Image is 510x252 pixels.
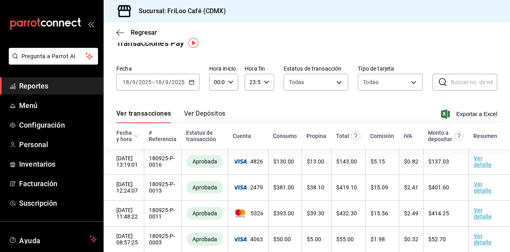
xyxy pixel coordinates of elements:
[19,159,97,169] span: Inventarios
[233,158,263,165] span: 4826
[136,79,138,85] span: /
[116,110,226,123] div: navigation tabs
[149,130,177,142] div: # Referencia
[104,175,144,201] td: [DATE] 12:24:07
[6,58,98,66] a: Pregunta a Parrot AI
[144,149,181,175] td: 180925-P-0016
[273,158,294,165] span: $ 130.00
[371,158,385,165] span: $ 5.15
[188,38,198,48] img: Tooltip marker
[162,79,165,85] span: /
[474,181,492,194] a: Ver detalle
[189,236,220,242] span: Aprobada
[428,158,449,165] span: $ 137.03
[404,236,418,242] span: $ 0.32
[443,109,497,119] button: Exportar a Excel
[371,236,385,242] span: $ 1.98
[233,133,251,139] div: Cuenta
[273,236,291,242] span: $ 50.00
[116,130,132,142] div: Fecha y hora
[116,130,139,142] span: Fecha y hora
[371,184,388,191] span: $ 15.09
[138,79,152,85] input: ----
[474,207,492,220] a: Ver detalle
[233,184,263,191] span: 2479
[19,198,97,209] span: Suscripción
[104,149,144,175] td: [DATE] 13:19:01
[19,81,97,91] span: Reportes
[428,236,446,242] span: $ 52.70
[474,155,492,168] a: Ver detalle
[307,236,321,242] span: $ 5.00
[186,130,223,142] div: Estatus de transacción
[155,79,162,85] input: --
[144,175,181,201] td: 180925-P-0013
[19,120,97,130] span: Configuración
[336,158,357,165] span: $ 143.00
[371,210,388,217] span: $ 15.56
[189,184,220,191] span: Aprobada
[428,130,452,142] div: Monto a depositar
[116,110,171,123] button: Ver transacciones
[104,201,144,226] td: [DATE] 11:48:22
[184,110,226,123] button: Ver Depósitos
[153,79,154,85] span: -
[131,29,157,36] span: Regresar
[473,133,497,139] div: Resumen
[284,66,349,71] label: Estatus de transacción
[336,133,349,139] div: Total
[233,236,263,242] span: 4063
[186,181,223,194] div: Transacciones cobradas de manera exitosa.
[19,234,86,244] span: Ayuda
[116,66,200,71] label: Fecha
[186,155,223,168] div: Transacciones cobradas de manera exitosa.
[116,37,184,49] div: Transacciones Pay
[19,100,97,111] span: Menú
[189,158,220,165] span: Aprobada
[451,74,497,90] input: Buscar no. de referencia
[474,233,492,246] a: Ver detalle
[428,210,449,217] span: $ 414.25
[336,236,354,242] span: $ 55.00
[404,133,412,139] div: IVA
[306,133,326,139] div: Propina
[169,79,171,85] span: /
[116,29,157,36] button: Regresar
[404,210,418,217] span: $ 2.49
[186,207,223,220] div: Transacciones cobradas de manera exitosa.
[273,210,294,217] span: $ 393.00
[19,139,97,150] span: Personal
[165,79,169,85] input: --
[9,48,98,65] button: Pregunta a Parrot AI
[132,79,136,85] input: --
[144,201,181,226] td: 180925-P-0011
[129,79,132,85] span: /
[336,184,357,191] span: $ 419.10
[171,79,185,85] input: ----
[363,78,379,86] div: Todas
[351,131,361,141] svg: Este monto equivale al total pagado por el comensal antes de aplicar Comisión e IVA.
[209,66,238,71] label: Hora inicio
[404,158,418,165] span: $ 0.82
[189,210,220,217] span: Aprobada
[289,78,304,86] span: Todas
[428,184,449,191] span: $ 401.60
[273,184,294,191] span: $ 381.00
[19,178,97,189] span: Facturación
[88,21,94,27] button: open_drawer_menu
[454,131,464,141] svg: Este es el monto resultante del total pagado menos comisión e IVA. Esta será la parte que se depo...
[307,158,324,165] span: $ 13.00
[186,233,223,246] div: Transacciones cobradas de manera exitosa.
[336,210,357,217] span: $ 432.30
[132,6,226,16] h3: Sucursal: FriLoo Café (CDMX)
[370,133,394,139] div: Comisión
[358,66,423,71] label: Tipo de tarjeta
[404,184,418,191] span: $ 2.41
[307,210,324,217] span: $ 39.30
[307,184,324,191] span: $ 38.10
[233,209,263,217] span: 5326
[22,52,86,61] span: Pregunta a Parrot AI
[122,79,129,85] input: --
